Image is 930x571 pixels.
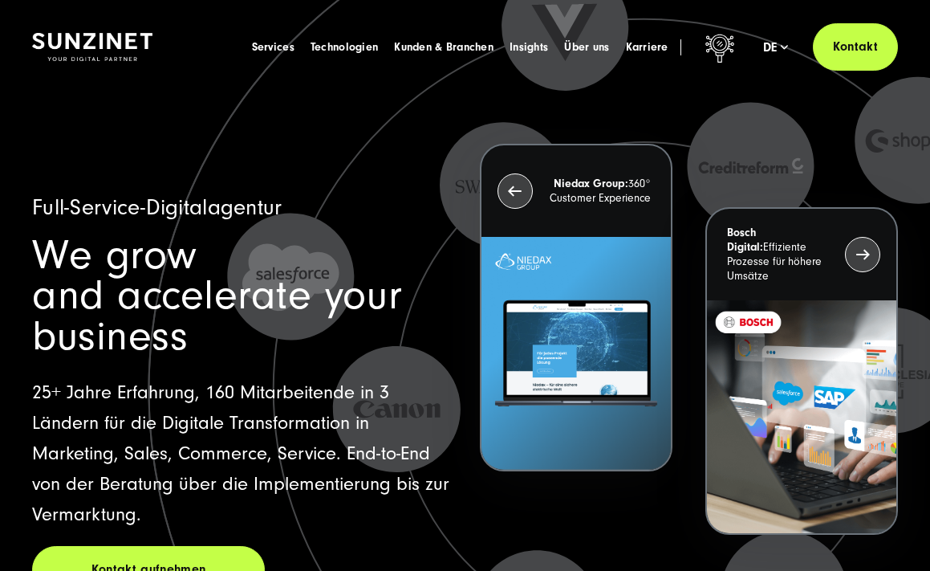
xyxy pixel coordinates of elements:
[252,39,294,55] a: Services
[727,226,763,254] strong: Bosch Digital:
[481,237,671,470] img: Letztes Projekt von Niedax. Ein Laptop auf dem die Niedax Website geöffnet ist, auf blauem Hinter...
[626,39,668,55] a: Karriere
[32,195,282,220] span: Full-Service-Digitalagentur
[311,39,378,55] a: Technologien
[32,377,450,530] p: 25+ Jahre Erfahrung, 160 Mitarbeitende in 3 Ländern für die Digitale Transformation in Marketing,...
[32,33,152,61] img: SUNZINET Full Service Digital Agentur
[705,207,898,535] button: Bosch Digital:Effiziente Prozesse für höhere Umsätze BOSCH - Kundeprojekt - Digital Transformatio...
[813,23,898,71] a: Kontakt
[480,144,672,471] button: Niedax Group:360° Customer Experience Letztes Projekt von Niedax. Ein Laptop auf dem die Niedax W...
[763,39,789,55] div: de
[727,226,836,283] p: Effiziente Prozesse für höhere Umsätze
[564,39,609,55] a: Über uns
[542,177,651,206] p: 360° Customer Experience
[707,300,896,533] img: BOSCH - Kundeprojekt - Digital Transformation Agentur SUNZINET
[510,39,548,55] a: Insights
[32,231,402,360] span: We grow and accelerate your business
[554,177,628,190] strong: Niedax Group:
[394,39,493,55] a: Kunden & Branchen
